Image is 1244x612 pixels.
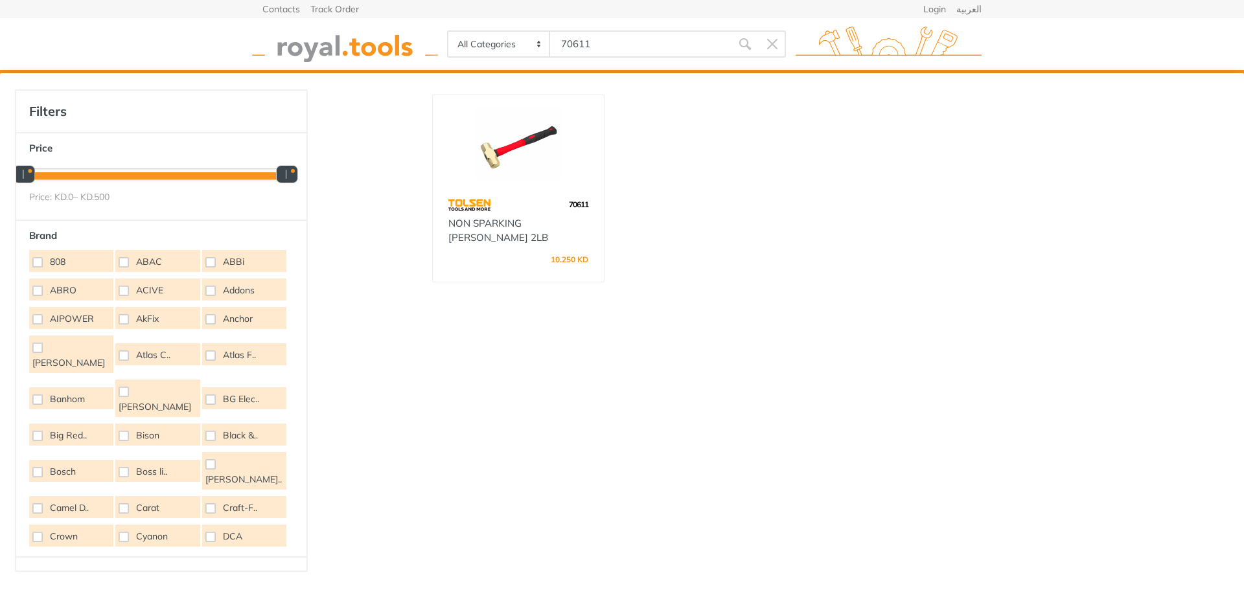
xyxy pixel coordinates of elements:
span: ABRO [50,284,76,297]
span: ACIVE [136,284,163,297]
a: NON SPARKING [PERSON_NAME] 2LB [448,217,548,244]
a: Our Specialize [633,70,729,105]
span: Banhom [50,392,85,405]
div: Price: KD. – KD. [29,190,294,204]
button: Price [23,139,300,158]
span: DCA [223,530,242,543]
span: Bison [136,429,159,442]
span: Black &.. [223,429,258,442]
span: AkFix [136,312,159,325]
a: Contacts [262,5,300,14]
span: 500 [94,191,109,203]
a: Login [923,5,946,14]
img: royal.tools Logo [252,27,438,62]
a: Categories [494,70,572,105]
a: Contact Us [787,70,866,105]
span: 70611 [569,199,588,209]
a: Offers [729,70,787,105]
span: Crown [50,530,78,543]
span: Boss li.. [136,465,167,478]
a: Track Order [310,5,359,14]
img: Royal Tools - NON SPARKING SLEDGE HAMMER 2LB [444,107,592,181]
span: [PERSON_NAME].. [205,473,282,486]
a: العربية [956,5,982,14]
button: Brand [23,226,300,245]
span: BG Elec.. [223,392,259,405]
span: ABAC [136,255,162,268]
span: Atlas F.. [223,348,256,361]
select: Category [448,32,550,56]
span: 808 [50,255,65,268]
span: Craft-F.. [223,501,257,514]
span: Atlas C.. [136,348,170,361]
a: 0 [917,70,950,105]
span: Anchor [223,312,253,325]
span: ABBi [223,255,244,268]
img: royal.tools Logo [796,27,982,62]
h4: Filters [29,104,294,119]
span: [PERSON_NAME] [119,400,191,413]
span: AIPOWER [50,312,94,325]
span: Cyanon [136,530,168,543]
span: Bosch [50,465,76,478]
span: Carat [136,501,159,514]
span: Addons [223,284,255,297]
span: Camel D.. [50,501,89,514]
div: 10.250 KD [551,256,588,266]
span: Big Red.. [50,429,87,442]
span: [PERSON_NAME] [32,356,105,369]
img: 64.webp [448,194,490,216]
a: Home [439,70,494,105]
span: 0 [68,191,73,203]
input: Site search [550,30,731,58]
